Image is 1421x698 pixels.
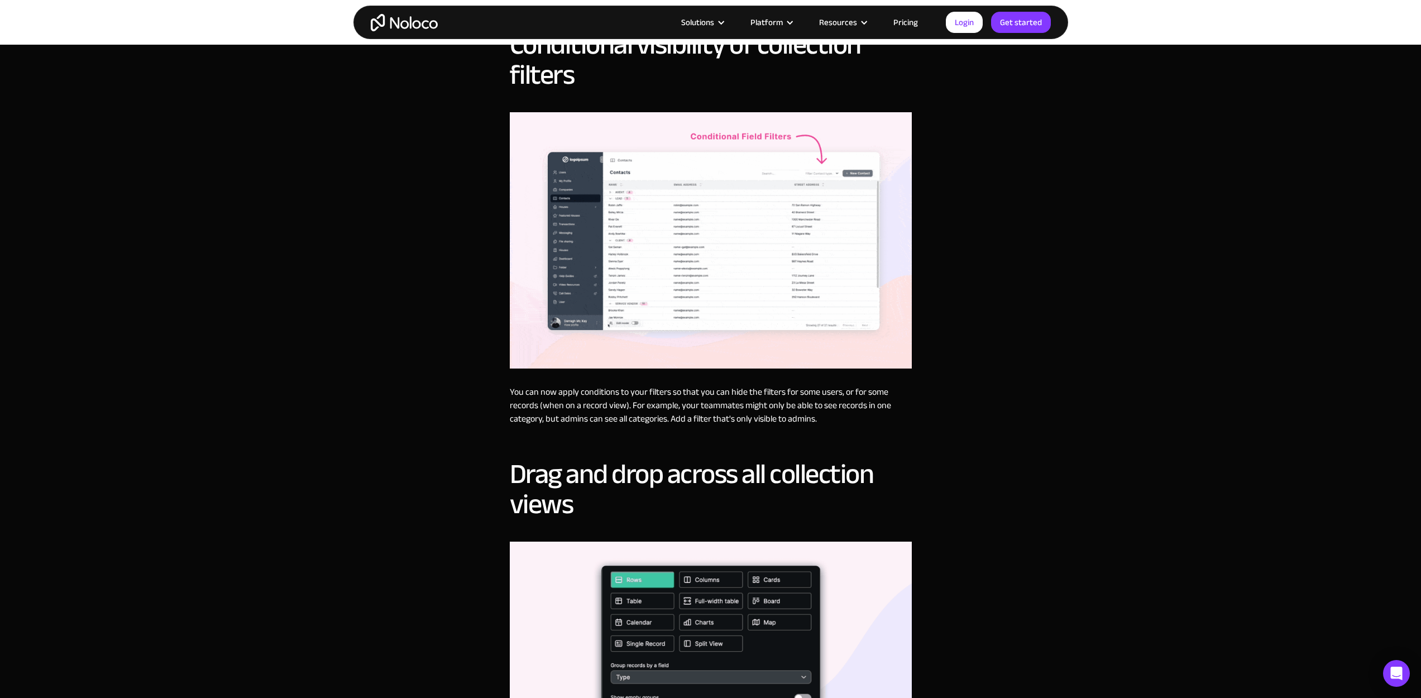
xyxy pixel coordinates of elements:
[510,385,912,426] p: You can now apply conditions to your filters so that you can hide the filters for some users, or ...
[736,15,805,30] div: Platform
[1383,660,1410,687] div: Open Intercom Messenger
[510,30,912,90] h2: Conditional visibility of collection filters
[991,12,1051,33] a: Get started
[371,14,438,31] a: home
[667,15,736,30] div: Solutions
[681,15,714,30] div: Solutions
[510,459,912,519] h2: Drag and drop across all collection views
[819,15,857,30] div: Resources
[946,12,983,33] a: Login
[805,15,879,30] div: Resources
[879,15,932,30] a: Pricing
[750,15,783,30] div: Platform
